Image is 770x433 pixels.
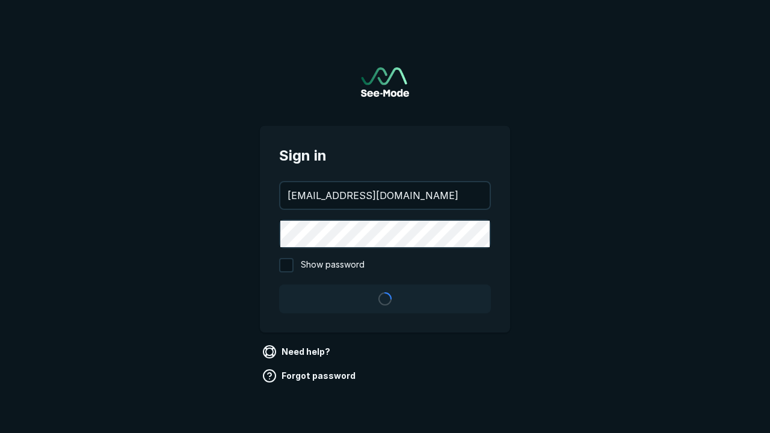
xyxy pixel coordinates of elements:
a: Forgot password [260,366,360,385]
span: Sign in [279,145,491,167]
img: See-Mode Logo [361,67,409,97]
a: Go to sign in [361,67,409,97]
input: your@email.com [280,182,490,209]
a: Need help? [260,342,335,361]
span: Show password [301,258,365,272]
